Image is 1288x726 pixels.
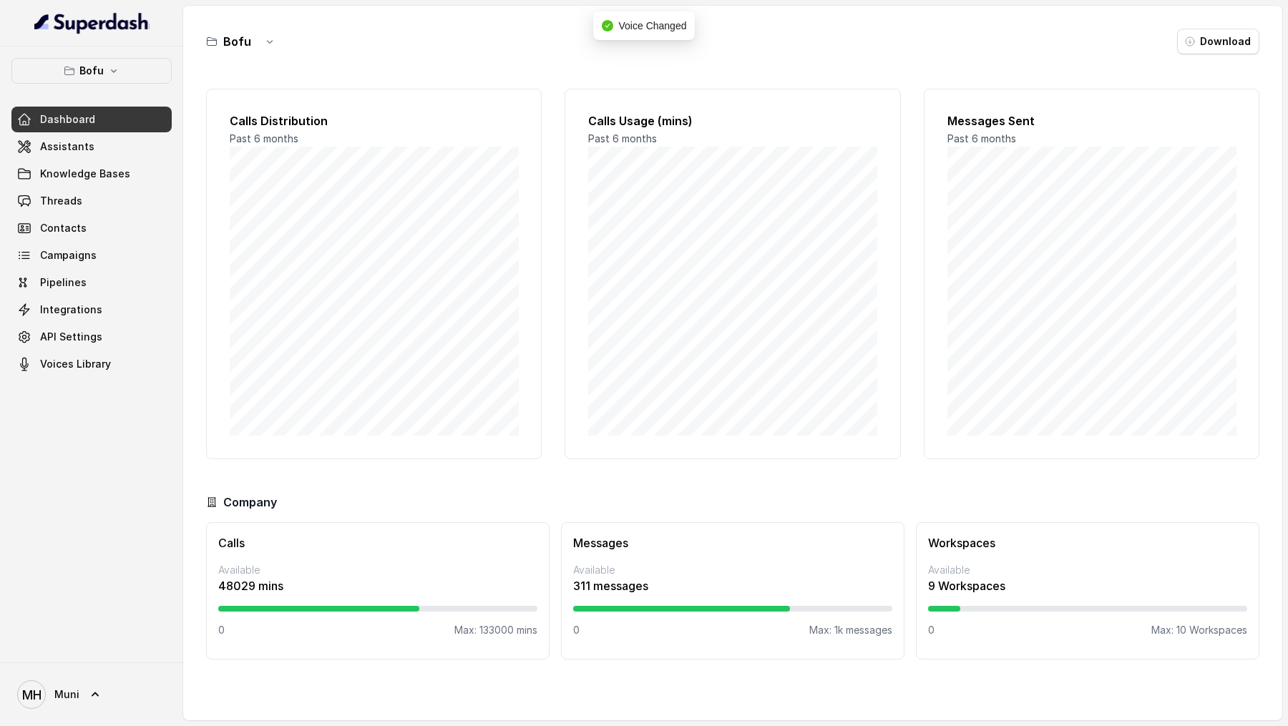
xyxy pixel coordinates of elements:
p: Available [928,563,1247,577]
h2: Calls Usage (mins) [588,112,877,129]
span: Integrations [40,303,102,317]
span: Past 6 months [230,132,298,144]
a: Campaigns [11,242,172,268]
h3: Bofu [223,33,251,50]
span: Muni [54,687,79,702]
span: Threads [40,194,82,208]
h3: Workspaces [928,534,1247,551]
span: Pipelines [40,275,87,290]
span: API Settings [40,330,102,344]
a: Assistants [11,134,172,160]
span: Campaigns [40,248,97,263]
a: Integrations [11,297,172,323]
p: Available [218,563,537,577]
p: 0 [573,623,580,637]
span: Assistants [40,139,94,154]
button: Bofu [11,58,172,84]
p: 0 [928,623,935,637]
p: Max: 1k messages [809,623,892,637]
a: Contacts [11,215,172,241]
img: light.svg [34,11,150,34]
p: Available [573,563,892,577]
text: MH [22,687,42,702]
span: Past 6 months [947,132,1016,144]
span: Voices Library [40,357,111,371]
button: Download [1177,29,1259,54]
span: Dashboard [40,112,95,127]
p: 48029 mins [218,577,537,594]
p: Bofu [79,62,104,79]
h3: Messages [573,534,892,551]
a: Muni [11,675,172,715]
a: Voices Library [11,351,172,377]
p: Max: 133000 mins [454,623,537,637]
p: 9 Workspaces [928,577,1247,594]
a: API Settings [11,324,172,350]
h3: Company [223,494,277,511]
h2: Messages Sent [947,112,1236,129]
p: 0 [218,623,225,637]
p: 311 messages [573,577,892,594]
p: Max: 10 Workspaces [1151,623,1247,637]
span: check-circle [602,20,613,31]
a: Threads [11,188,172,214]
h2: Calls Distribution [230,112,518,129]
a: Dashboard [11,107,172,132]
h3: Calls [218,534,537,551]
span: Voice Changed [619,20,687,31]
a: Knowledge Bases [11,161,172,187]
span: Contacts [40,221,87,235]
a: Pipelines [11,270,172,295]
span: Past 6 months [588,132,657,144]
span: Knowledge Bases [40,167,130,181]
